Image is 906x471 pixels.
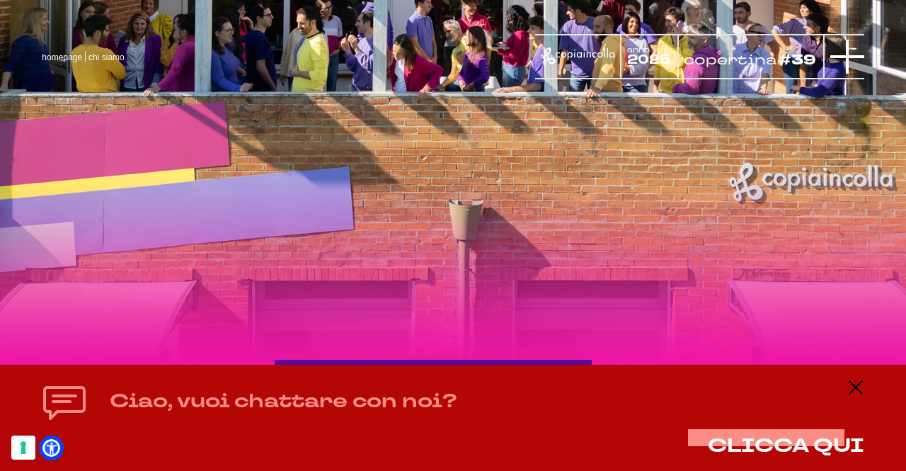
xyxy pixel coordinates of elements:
[11,436,35,460] button: Le tue preferenze relative al consenso per le tecnologie di tracciamento
[684,50,778,69] tspan: copertina
[708,433,864,459] span: CLICCA QUI
[294,363,612,390] span: SCOPRI LA NOSTRA SEDE
[627,51,670,68] tspan: 2025
[110,388,457,415] h4: Ciao, vuoi chattare con noi?
[779,50,817,70] tspan: #39
[88,52,125,62] span: chi siamo
[708,436,864,457] button: CLICCA QUI
[42,439,60,457] a: Open Accessibility Menu
[627,45,650,55] tspan: anno
[42,52,82,62] a: homepage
